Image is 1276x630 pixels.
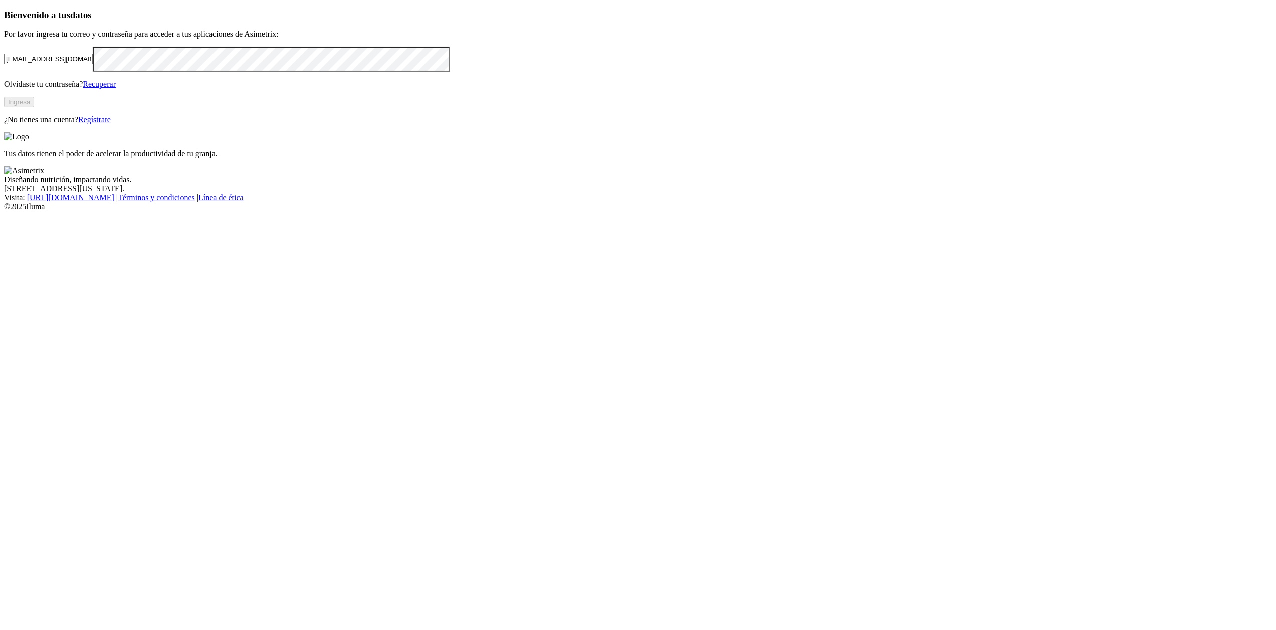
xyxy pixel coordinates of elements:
div: Visita : | | [4,193,1272,202]
p: Tus datos tienen el poder de acelerar la productividad de tu granja. [4,149,1272,158]
button: Ingresa [4,97,34,107]
div: Diseñando nutrición, impactando vidas. [4,175,1272,184]
div: [STREET_ADDRESS][US_STATE]. [4,184,1272,193]
img: Asimetrix [4,166,44,175]
a: [URL][DOMAIN_NAME] [27,193,114,202]
a: Línea de ética [198,193,244,202]
p: Olvidaste tu contraseña? [4,80,1272,89]
input: Tu correo [4,54,93,64]
span: datos [70,10,92,20]
p: Por favor ingresa tu correo y contraseña para acceder a tus aplicaciones de Asimetrix: [4,30,1272,39]
img: Logo [4,132,29,141]
h3: Bienvenido a tus [4,10,1272,21]
div: © 2025 Iluma [4,202,1272,211]
a: Regístrate [78,115,111,124]
p: ¿No tienes una cuenta? [4,115,1272,124]
a: Términos y condiciones [118,193,195,202]
a: Recuperar [83,80,116,88]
